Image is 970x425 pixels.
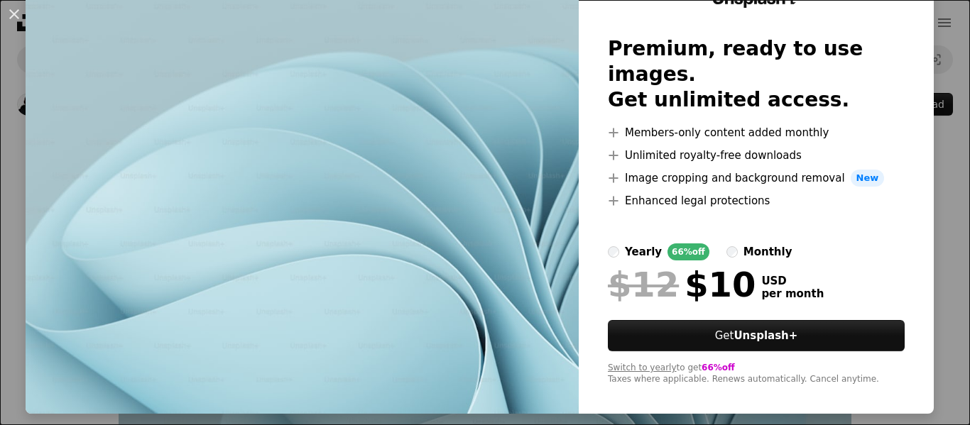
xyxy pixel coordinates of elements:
span: per month [761,287,824,300]
div: monthly [743,243,792,260]
span: 66% off [702,363,735,372]
button: GetUnsplash+ [608,320,905,351]
div: to get Taxes where applicable. Renews automatically. Cancel anytime. [608,363,905,385]
li: Unlimited royalty-free downloads [608,147,905,164]
div: 66% off [667,243,709,260]
li: Image cropping and background removal [608,170,905,187]
span: New [851,170,885,187]
span: USD [761,275,824,287]
strong: Unsplash+ [734,329,797,342]
div: yearly [625,243,662,260]
h2: Premium, ready to use images. Get unlimited access. [608,36,905,113]
input: yearly66%off [608,246,619,258]
input: monthly [726,246,738,258]
button: Switch to yearly [608,363,677,374]
div: $10 [608,266,756,303]
li: Enhanced legal protections [608,192,905,209]
li: Members-only content added monthly [608,124,905,141]
span: $12 [608,266,679,303]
